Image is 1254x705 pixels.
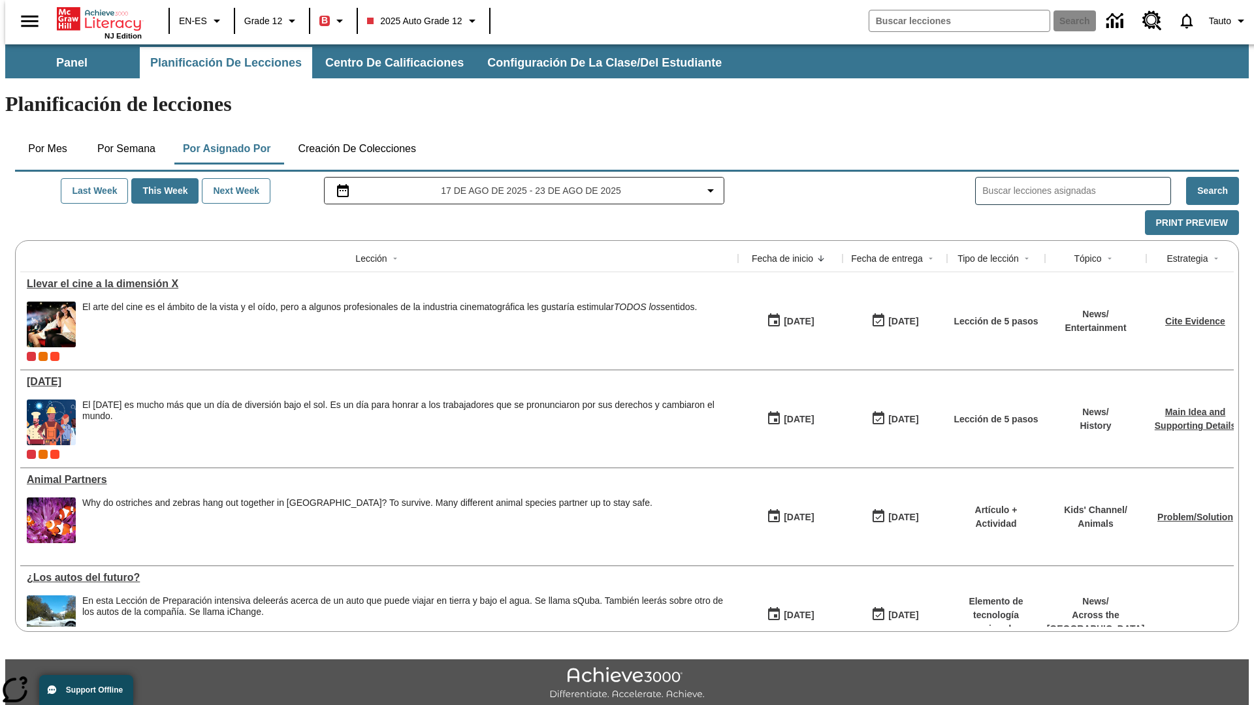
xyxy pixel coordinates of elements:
[888,607,918,623] div: [DATE]
[330,183,719,198] button: Seleccione el intervalo de fechas opción del menú
[1074,252,1101,265] div: Tópico
[813,251,829,266] button: Sort
[1064,517,1127,531] p: Animals
[1102,251,1117,266] button: Sort
[1186,177,1239,205] button: Search
[82,302,697,313] p: El arte del cine es el ámbito de la vista y el oído, pero a algunos profesionales de la industria...
[5,92,1249,116] h1: Planificación de lecciones
[39,450,48,459] div: OL 2025 Auto Grade 12
[82,302,697,347] div: El arte del cine es el ámbito de la vista y el oído, pero a algunos profesionales de la industria...
[82,497,652,543] div: Why do ostriches and zebras hang out together in Africa? To survive. Many different animal specie...
[1209,14,1231,28] span: Tauto
[923,251,939,266] button: Sort
[27,352,36,361] div: Current Class
[27,572,731,584] a: ¿Los autos del futuro? , Lessons
[869,10,1050,31] input: search field
[752,252,813,265] div: Fecha de inicio
[762,309,818,334] button: 08/18/25: Primer día en que estuvo disponible la lección
[27,399,76,445] img: A banner with a blue background shows an illustrated row of diverse men and women dressed in clot...
[50,352,59,361] span: Test 1
[1080,419,1111,433] p: History
[131,178,199,204] button: This Week
[27,450,36,459] div: Current Class
[82,497,652,509] div: Why do ostriches and zebras hang out together in [GEOGRAPHIC_DATA]? To survive. Many different an...
[39,675,133,705] button: Support Offline
[82,595,731,618] div: En esta Lección de Preparación intensiva de
[784,509,814,525] div: [DATE]
[355,252,387,265] div: Lección
[39,352,48,361] span: OL 2025 Auto Grade 12
[1166,252,1208,265] div: Estrategia
[1065,307,1126,321] p: News /
[104,32,142,40] span: NJ Edition
[140,47,312,78] button: Planificación de lecciones
[477,47,732,78] button: Configuración de la clase/del estudiante
[867,505,923,529] button: 06/30/26: Último día en que podrá accederse la lección
[1208,251,1224,266] button: Sort
[441,184,620,198] span: 17 de ago de 2025 - 23 de ago de 2025
[50,450,59,459] div: Test 1
[5,47,733,78] div: Subbarra de navegación
[61,178,128,204] button: Last Week
[7,47,137,78] button: Panel
[27,572,731,584] div: ¿Los autos del futuro?
[867,309,923,334] button: 08/24/25: Último día en que podrá accederse la lección
[1064,503,1127,517] p: Kids' Channel /
[314,9,353,33] button: Boost El color de la clase es rojo. Cambiar el color de la clase.
[239,9,305,33] button: Grado: Grade 12, Elige un grado
[10,2,49,40] button: Abrir el menú lateral
[1019,251,1035,266] button: Sort
[954,315,1038,328] p: Lección de 5 pasos
[549,667,705,700] img: Achieve3000 Differentiate Accelerate Achieve
[27,302,76,347] img: Panel in front of the seats sprays water mist to the happy audience at a 4DX-equipped theater.
[27,278,731,290] a: Llevar el cine a la dimensión X, Lessons
[321,12,328,29] span: B
[66,685,123,695] span: Support Offline
[27,474,731,486] a: Animal Partners, Lessons
[27,595,76,641] img: High-tech automobile treading water.
[1099,3,1134,39] a: Centro de información
[954,595,1038,636] p: Elemento de tecnología mejorada
[867,603,923,627] button: 08/01/26: Último día en que podrá accederse la lección
[1165,316,1225,326] a: Cite Evidence
[82,399,731,422] div: El [DATE] es mucho más que un día de diversión bajo el sol. Es un día para honrar a los trabajado...
[27,376,731,388] a: Día del Trabajo, Lessons
[1047,608,1145,636] p: Across the [GEOGRAPHIC_DATA]
[1155,407,1236,431] a: Main Idea and Supporting Details
[82,595,731,641] div: En esta Lección de Preparación intensiva de leerás acerca de un auto que puede viajar en tierra y...
[179,14,207,28] span: EN-ES
[367,14,462,28] span: 2025 Auto Grade 12
[1134,3,1170,39] a: Centro de recursos, Se abrirá en una pestaña nueva.
[784,607,814,623] div: [DATE]
[784,313,814,330] div: [DATE]
[15,133,80,164] button: Por mes
[202,178,270,204] button: Next Week
[27,278,731,290] div: Llevar el cine a la dimensión X
[1145,210,1239,236] button: Print Preview
[27,376,731,388] div: Día del Trabajo
[614,302,660,312] em: TODOS los
[954,503,1038,531] p: Artículo + Actividad
[387,251,403,266] button: Sort
[57,5,142,40] div: Portada
[982,181,1170,200] input: Buscar lecciones asignadas
[287,133,426,164] button: Creación de colecciones
[784,411,814,428] div: [DATE]
[867,407,923,431] button: 06/30/26: Último día en que podrá accederse la lección
[1157,512,1233,522] a: Problem/Solution
[82,399,731,445] div: El Día del Trabajo es mucho más que un día de diversión bajo el sol. Es un día para honrar a los ...
[57,6,142,32] a: Portada
[703,183,718,198] svg: Collapse Date Range Filter
[27,497,76,543] img: Three clownfish swim around a purple anemone.
[1065,321,1126,335] p: Entertainment
[957,252,1019,265] div: Tipo de lección
[244,14,282,28] span: Grade 12
[888,509,918,525] div: [DATE]
[762,407,818,431] button: 07/23/25: Primer día en que estuvo disponible la lección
